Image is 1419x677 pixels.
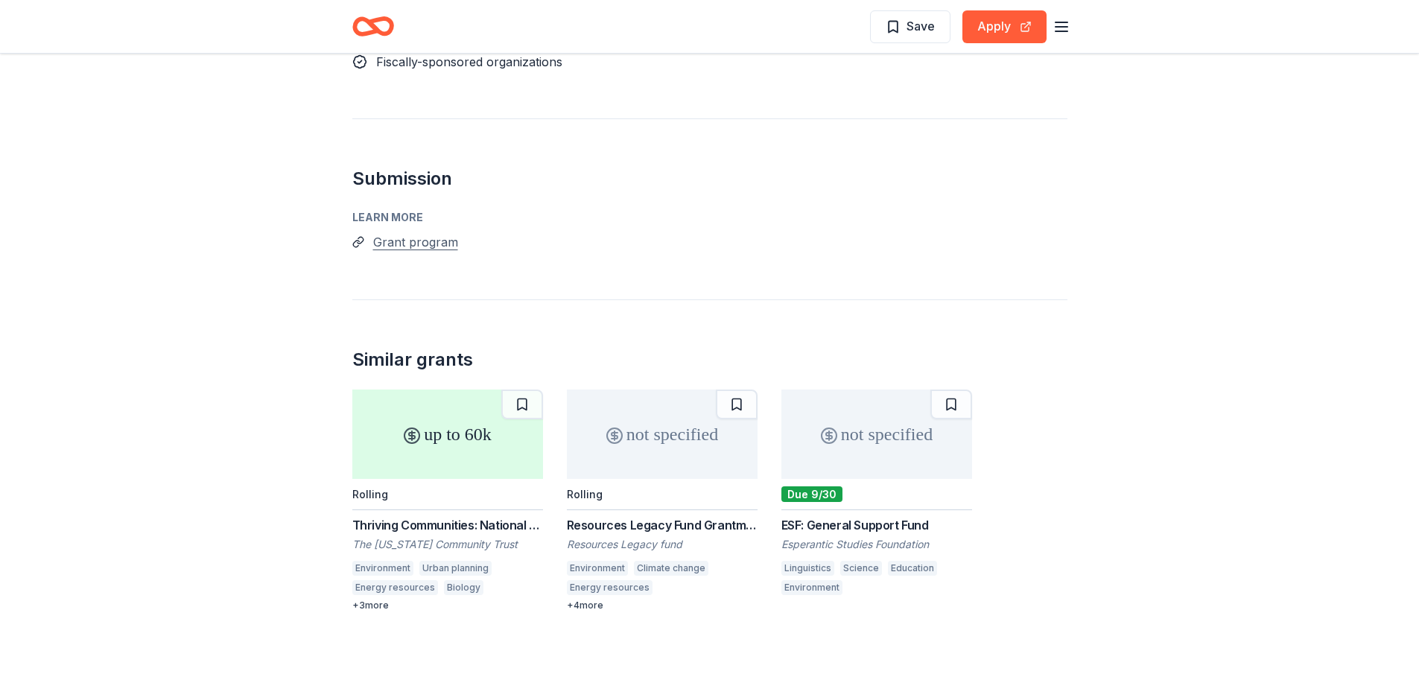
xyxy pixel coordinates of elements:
[352,516,543,534] div: Thriving Communities: National and International Environmental Grantmaking
[781,516,972,534] div: ESF: General Support Fund
[352,600,543,611] div: + 3 more
[567,390,758,479] div: not specified
[567,516,758,534] div: Resources Legacy Fund Grantmaking Opportunity
[352,561,413,576] div: Environment
[567,390,758,611] a: not specifiedRollingResources Legacy Fund Grantmaking OpportunityResources Legacy fundEnvironment...
[352,167,1067,191] h2: Submission
[634,561,708,576] div: Climate change
[567,488,603,500] div: Rolling
[352,580,438,595] div: Energy resources
[352,537,543,552] div: The [US_STATE] Community Trust
[567,537,758,552] div: Resources Legacy fund
[962,10,1047,43] button: Apply
[376,54,562,69] span: Fiscally-sponsored organizations
[781,537,972,552] div: Esperantic Studies Foundation
[352,390,543,611] a: up to 60kRollingThriving Communities: National and International Environmental GrantmakingThe [US...
[781,561,834,576] div: Linguistics
[444,580,483,595] div: Biology
[781,486,842,502] div: Due 9/30
[352,390,543,479] div: up to 60k
[781,390,972,479] div: not specified
[567,580,653,595] div: Energy resources
[888,561,937,576] div: Education
[907,16,935,36] span: Save
[419,561,492,576] div: Urban planning
[373,232,458,252] button: Grant program
[870,10,950,43] button: Save
[567,600,758,611] div: + 4 more
[352,348,473,372] div: Similar grants
[781,580,842,595] div: Environment
[352,9,394,44] a: Home
[567,561,628,576] div: Environment
[840,561,882,576] div: Science
[352,209,1067,226] div: Learn more
[781,390,972,600] a: not specifiedDue 9/30ESF: General Support FundEsperantic Studies FoundationLinguisticsScienceEduc...
[352,488,388,500] div: Rolling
